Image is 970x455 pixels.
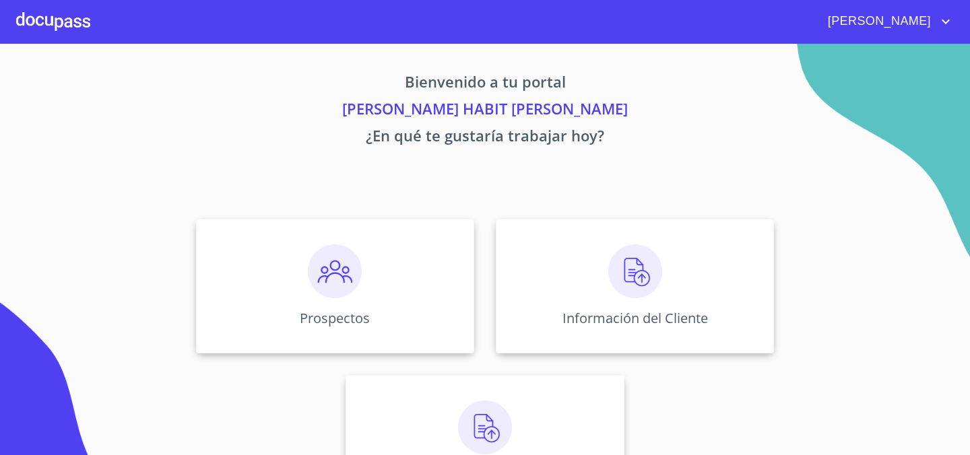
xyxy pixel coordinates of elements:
[608,244,662,298] img: carga.png
[562,309,708,327] p: Información del Cliente
[70,98,900,125] p: [PERSON_NAME] HABIT [PERSON_NAME]
[458,400,512,454] img: carga.png
[308,244,362,298] img: prospectos.png
[70,125,900,151] p: ¿En qué te gustaría trabajar hoy?
[818,11,954,32] button: account of current user
[300,309,370,327] p: Prospectos
[818,11,938,32] span: [PERSON_NAME]
[70,71,900,98] p: Bienvenido a tu portal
